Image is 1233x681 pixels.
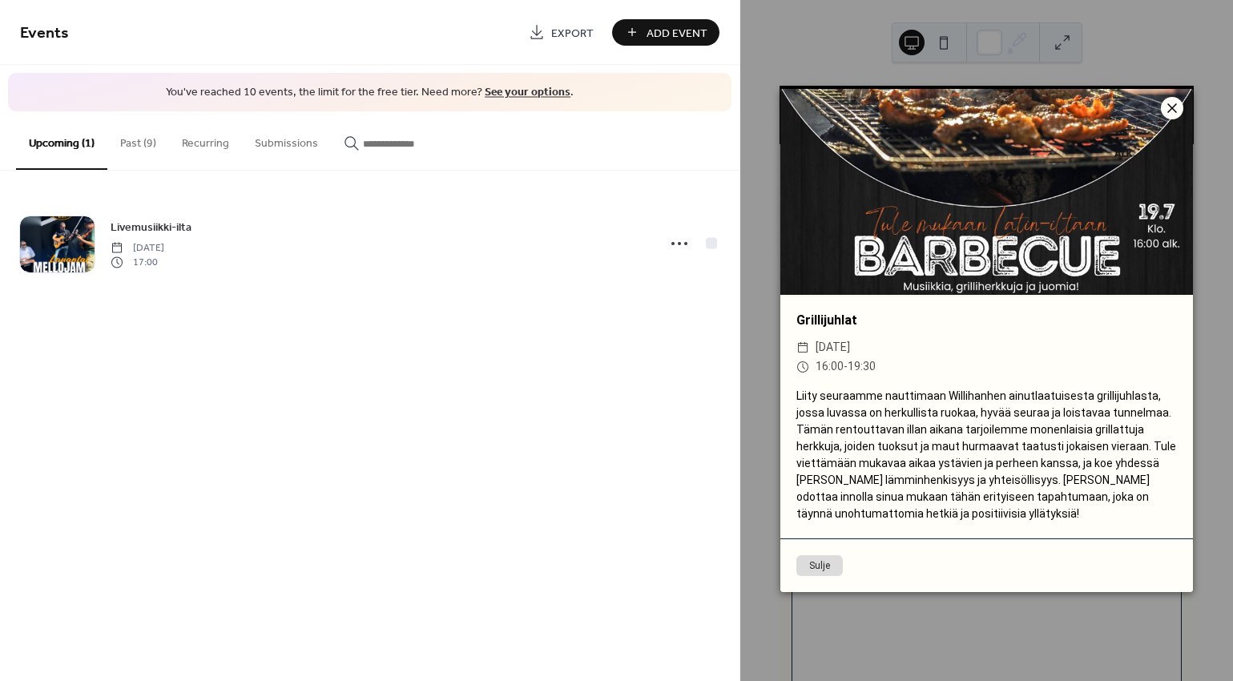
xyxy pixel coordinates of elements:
span: [DATE] [111,240,164,255]
span: You've reached 10 events, the limit for the free tier. Need more? . [24,85,715,101]
span: 19:30 [848,360,876,373]
span: 16:00 [816,360,844,373]
button: Submissions [242,111,331,168]
button: Sulje [796,555,843,576]
a: See your options [485,82,570,103]
div: ​ [796,357,809,377]
span: Export [551,25,594,42]
span: 17:00 [111,256,164,270]
div: ​ [796,338,809,357]
a: Export [517,19,606,46]
span: Livemusiikki-ilta [111,219,191,236]
span: [DATE] [816,338,850,357]
span: - [844,360,848,373]
div: Liity seuraamme nauttimaan Willihanhen ainutlaatuisesta grillijuhlasta, jossa luvassa on herkulli... [780,388,1193,522]
a: Livemusiikki-ilta [111,218,191,236]
button: Recurring [169,111,242,168]
span: Events [20,18,69,49]
div: Grillijuhlat [780,311,1193,330]
button: Upcoming (1) [16,111,107,170]
button: Past (9) [107,111,169,168]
